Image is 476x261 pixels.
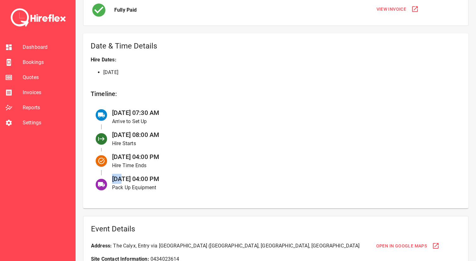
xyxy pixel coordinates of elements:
[103,69,461,76] li: [DATE]
[112,162,451,169] p: Hire Time Ends
[91,56,461,64] p: Hire Dates:
[91,224,461,234] h5: Event Details
[112,140,451,147] p: Hire Starts
[91,243,112,249] b: Address:
[91,41,461,51] h5: Date & Time Details
[91,242,360,250] div: The Calyx, Entry via [GEOGRAPHIC_DATA] ([GEOGRAPHIC_DATA], [GEOGRAPHIC_DATA], [GEOGRAPHIC_DATA]
[112,118,451,125] p: Arrive to Set Up
[112,109,159,116] span: [DATE] 07:30 AM
[91,89,461,99] h6: Timeline:
[23,43,70,51] span: Dashboard
[23,119,70,127] span: Settings
[112,175,159,183] span: [DATE] 04:00 PM
[23,59,70,66] span: Bookings
[23,74,70,81] span: Quotes
[377,5,406,13] span: View Invoice
[23,104,70,111] span: Reports
[23,89,70,96] span: Invoices
[112,153,159,161] span: [DATE] 04:00 PM
[112,184,451,191] p: Pack Up Equipment
[112,131,159,139] span: [DATE] 08:00 AM
[114,6,137,14] p: Fully Paid
[376,242,427,250] span: Open in Google Maps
